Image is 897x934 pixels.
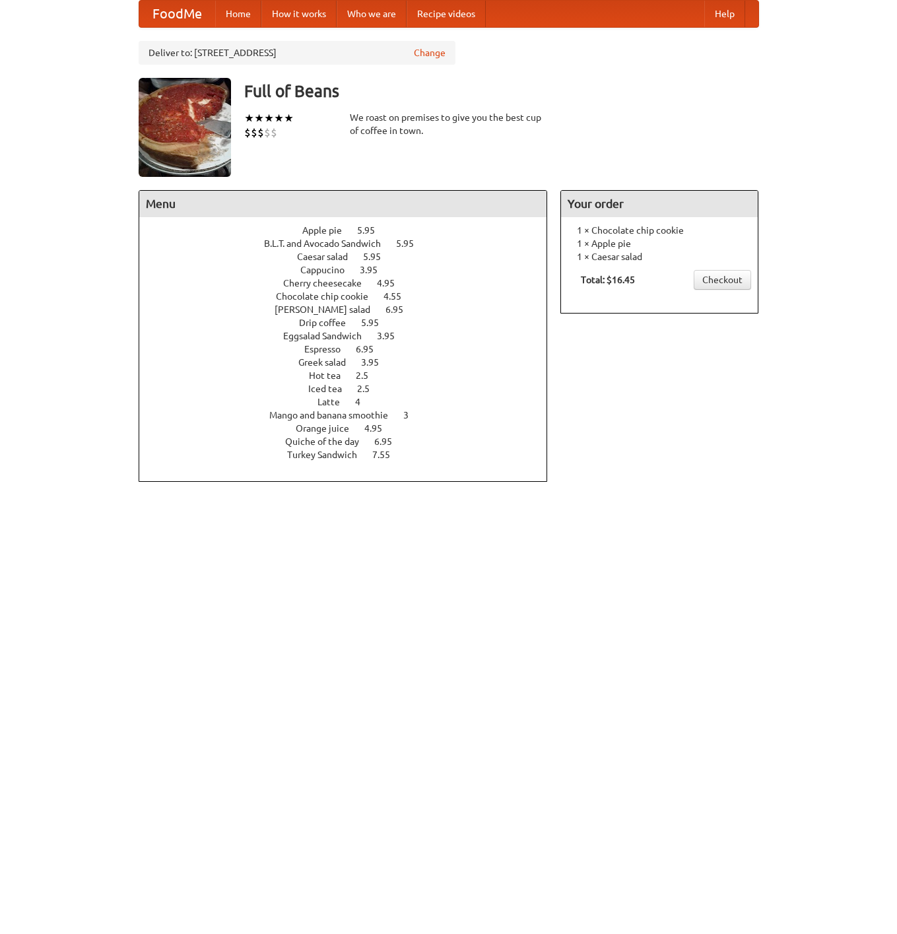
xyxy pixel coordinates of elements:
[271,125,277,140] li: $
[264,111,274,125] li: ★
[287,450,370,460] span: Turkey Sandwich
[363,251,394,262] span: 5.95
[283,278,375,288] span: Cherry cheesecake
[283,331,375,341] span: Eggsalad Sandwich
[264,125,271,140] li: $
[215,1,261,27] a: Home
[300,265,402,275] a: Cappucino 3.95
[244,125,251,140] li: $
[297,251,405,262] a: Caesar salad 5.95
[139,191,547,217] h4: Menu
[257,125,264,140] li: $
[139,1,215,27] a: FoodMe
[297,251,361,262] span: Caesar salad
[568,237,751,250] li: 1 × Apple pie
[581,275,635,285] b: Total: $16.45
[296,423,407,434] a: Orange juice 4.95
[357,225,388,236] span: 5.95
[308,384,394,394] a: Iced tea 2.5
[276,291,382,302] span: Chocolate chip cookie
[304,344,354,354] span: Espresso
[285,436,416,447] a: Quiche of the day 6.95
[317,397,385,407] a: Latte 4
[357,384,383,394] span: 2.5
[704,1,745,27] a: Help
[283,278,419,288] a: Cherry cheesecake 4.95
[298,357,403,368] a: Greek salad 3.95
[361,317,392,328] span: 5.95
[269,410,433,420] a: Mango and banana smoothie 3
[377,331,408,341] span: 3.95
[139,78,231,177] img: angular.jpg
[285,436,372,447] span: Quiche of the day
[309,370,393,381] a: Hot tea 2.5
[356,344,387,354] span: 6.95
[276,291,426,302] a: Chocolate chip cookie 4.55
[244,78,759,104] h3: Full of Beans
[385,304,416,315] span: 6.95
[568,250,751,263] li: 1 × Caesar salad
[296,423,362,434] span: Orange juice
[361,357,392,368] span: 3.95
[300,265,358,275] span: Cappucino
[396,238,427,249] span: 5.95
[287,450,415,460] a: Turkey Sandwich 7.55
[261,1,337,27] a: How it works
[283,331,419,341] a: Eggsalad Sandwich 3.95
[308,384,355,394] span: Iced tea
[374,436,405,447] span: 6.95
[299,317,359,328] span: Drip coffee
[356,370,382,381] span: 2.5
[299,317,403,328] a: Drip coffee 5.95
[561,191,758,217] h4: Your order
[377,278,408,288] span: 4.95
[302,225,399,236] a: Apple pie 5.95
[383,291,415,302] span: 4.55
[407,1,486,27] a: Recipe videos
[317,397,353,407] span: Latte
[254,111,264,125] li: ★
[694,270,751,290] a: Checkout
[309,370,354,381] span: Hot tea
[372,450,403,460] span: 7.55
[251,125,257,140] li: $
[337,1,407,27] a: Who we are
[275,304,383,315] span: [PERSON_NAME] salad
[360,265,391,275] span: 3.95
[275,304,428,315] a: [PERSON_NAME] salad 6.95
[304,344,398,354] a: Espresso 6.95
[139,41,455,65] div: Deliver to: [STREET_ADDRESS]
[364,423,395,434] span: 4.95
[264,238,438,249] a: B.L.T. and Avocado Sandwich 5.95
[355,397,374,407] span: 4
[568,224,751,237] li: 1 × Chocolate chip cookie
[403,410,422,420] span: 3
[298,357,359,368] span: Greek salad
[350,111,548,137] div: We roast on premises to give you the best cup of coffee in town.
[269,410,401,420] span: Mango and banana smoothie
[302,225,355,236] span: Apple pie
[414,46,446,59] a: Change
[274,111,284,125] li: ★
[284,111,294,125] li: ★
[264,238,394,249] span: B.L.T. and Avocado Sandwich
[244,111,254,125] li: ★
